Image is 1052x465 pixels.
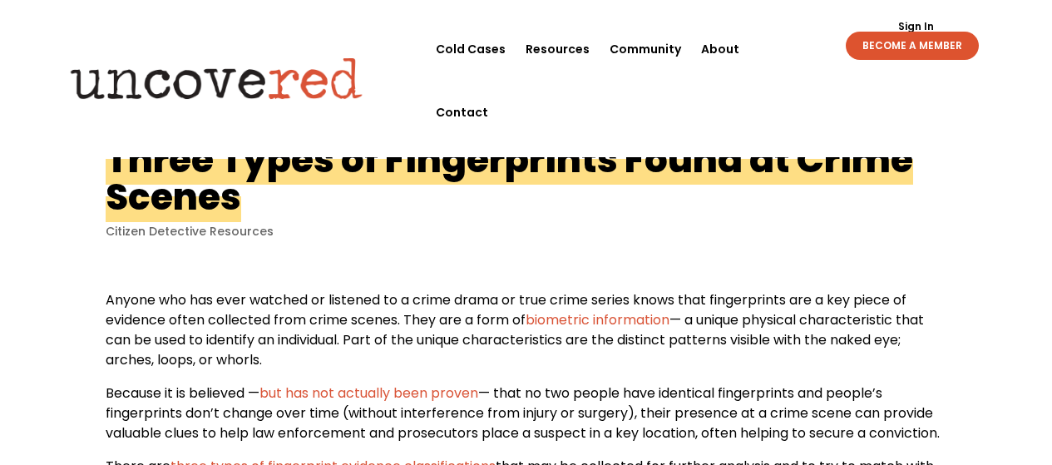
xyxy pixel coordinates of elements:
a: Contact [436,81,488,144]
a: About [701,17,739,81]
span: — that no two people have identical fingerprints and people’s fingerprints don’t change over time... [106,383,940,443]
span: Because it is believed — [106,383,259,403]
a: Sign In [889,22,943,32]
a: but has not actually been proven [259,383,478,403]
a: Citizen Detective Resources [106,223,274,240]
a: BECOME A MEMBER [846,32,979,60]
span: Anyone who has ever watched or listened to a crime drama or true crime series knows that fingerpr... [106,290,906,329]
a: Cold Cases [436,17,506,81]
img: Uncovered logo [57,46,377,111]
span: — a unique physical characteristic that can be used to identify an individual. Part of the unique... [106,310,924,369]
a: biometric information [526,310,669,329]
a: Community [610,17,681,81]
a: Resources [526,17,590,81]
h1: Three Types of Fingerprints Found at Crime Scenes [106,134,913,222]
